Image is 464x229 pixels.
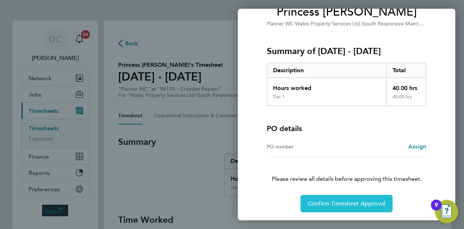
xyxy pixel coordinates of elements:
[267,78,386,94] div: Hours worked
[295,20,436,27] span: Wates Property Services Ltd (South Responsive Maintenance)
[386,94,426,106] div: 40.00 hrs
[408,143,426,150] span: Assign
[273,94,285,100] div: Tier 1
[267,142,347,151] div: PO number
[267,63,426,106] div: Summary of 16 - 22 Aug 2025
[308,200,385,207] span: Confirm Timesheet Approval
[258,157,435,183] p: Please review all details before approving this timesheet.
[267,123,302,134] h4: PO details
[267,21,294,27] span: Planner WC
[435,205,438,214] div: 9
[267,45,426,57] h3: Summary of [DATE] - [DATE]
[386,78,426,94] div: 40.00 hrs
[408,142,426,151] a: Assign
[267,5,426,19] span: Princess [PERSON_NAME]
[386,63,426,78] div: Total
[435,200,458,223] button: Open Resource Center, 9 new notifications
[294,21,295,27] span: ·
[301,195,393,212] button: Confirm Timesheet Approval
[267,63,386,78] div: Description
